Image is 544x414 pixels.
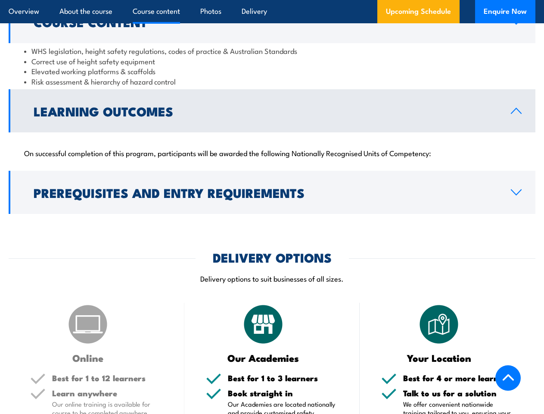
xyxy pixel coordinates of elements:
h5: Book straight in [228,389,339,397]
h2: Learning Outcomes [34,105,497,116]
h3: Online [30,353,146,363]
li: Elevated working platforms & scaffolds [24,66,520,76]
h5: Talk to us for a solution [403,389,514,397]
li: WHS legislation, height safety regulations, codes of practice & Australian Standards [24,46,520,56]
h5: Best for 4 or more learners [403,374,514,382]
h2: Course Content [34,16,497,27]
li: Management & employee responsibilities [24,86,520,96]
a: Learning Outcomes [9,89,535,132]
a: Prerequisites and Entry Requirements [9,171,535,214]
h2: DELIVERY OPTIONS [213,251,332,263]
li: RIIWHS204E Work safely at heights [24,168,520,178]
h5: Best for 1 to 12 learners [52,374,163,382]
h3: Our Academies [206,353,321,363]
p: On successful completion of this program, participants will be awarded the following Nationally R... [24,148,520,157]
h2: Prerequisites and Entry Requirements [34,187,497,198]
h5: Learn anywhere [52,389,163,397]
h5: Best for 1 to 3 learners [228,374,339,382]
li: Correct use of height safety equipment [24,56,520,66]
h3: Your Location [381,353,497,363]
p: Delivery options to suit businesses of all sizes. [9,273,535,283]
li: Risk assessment & hierarchy of hazard control [24,76,520,86]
